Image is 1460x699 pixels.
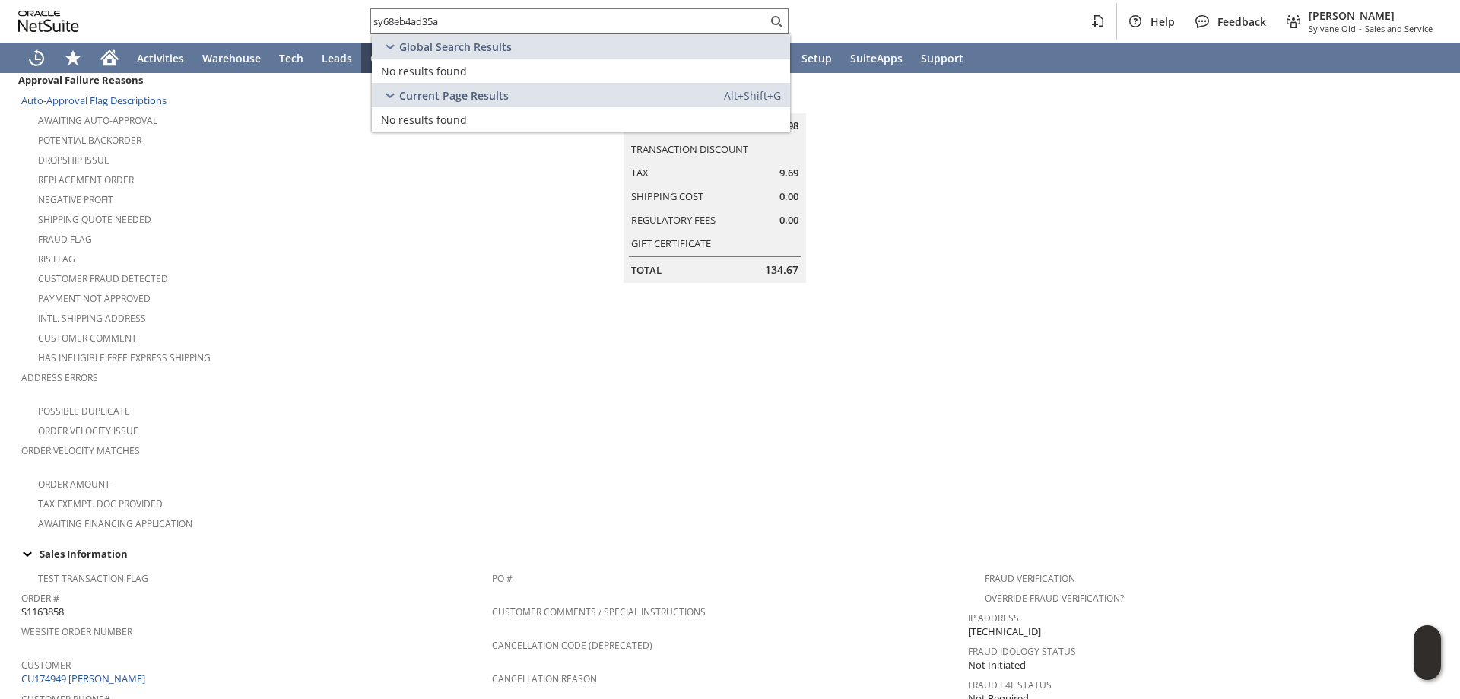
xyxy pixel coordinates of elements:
[792,43,841,73] a: Setup
[15,544,1445,564] td: Sales Information
[38,114,157,127] a: Awaiting Auto-Approval
[21,94,167,107] a: Auto-Approval Flag Descriptions
[361,43,453,73] a: Opportunities
[1309,23,1356,34] span: Sylvane Old
[492,672,597,685] a: Cancellation Reason
[279,51,303,65] span: Tech
[100,49,119,67] svg: Home
[921,51,963,65] span: Support
[21,371,98,384] a: Address Errors
[38,173,134,186] a: Replacement Order
[137,51,184,65] span: Activities
[38,405,130,418] a: Possible Duplicate
[38,213,151,226] a: Shipping Quote Needed
[1365,23,1433,34] span: Sales and Service
[968,624,1041,639] span: [TECHNICAL_ID]
[21,625,132,638] a: Website Order Number
[38,193,113,206] a: Negative Profit
[372,59,790,83] a: No results found
[38,134,141,147] a: Potential Backorder
[724,88,781,103] span: Alt+Shift+G
[193,43,270,73] a: Warehouse
[18,11,79,32] svg: logo
[801,51,832,65] span: Setup
[21,444,140,457] a: Order Velocity Matches
[38,233,92,246] a: Fraud Flag
[38,478,110,491] a: Order Amount
[1359,23,1362,34] span: -
[968,658,1026,672] span: Not Initiated
[779,213,798,227] span: 0.00
[381,113,467,127] span: No results found
[15,70,486,90] div: Approval Failure Reasons
[1217,14,1266,29] span: Feedback
[270,43,313,73] a: Tech
[371,12,767,30] input: Search
[21,672,149,685] a: CU174949 [PERSON_NAME]
[399,88,509,103] span: Current Page Results
[1309,8,1433,23] span: [PERSON_NAME]
[55,43,91,73] div: Shortcuts
[1414,625,1441,680] iframe: Click here to launch Oracle Guided Learning Help Panel
[370,51,444,65] span: Opportunities
[631,213,716,227] a: Regulatory Fees
[968,612,1019,624] a: IP Address
[779,189,798,204] span: 0.00
[850,51,903,65] span: SuiteApps
[372,107,790,132] a: No results found
[631,189,703,203] a: Shipping Cost
[38,424,138,437] a: Order Velocity Issue
[1151,14,1175,29] span: Help
[1414,653,1441,681] span: Oracle Guided Learning Widget. To move around, please hold and drag
[779,166,798,180] span: 9.69
[64,49,82,67] svg: Shortcuts
[27,49,46,67] svg: Recent Records
[38,312,146,325] a: Intl. Shipping Address
[841,43,912,73] a: SuiteApps
[15,544,1439,564] div: Sales Information
[313,43,361,73] a: Leads
[38,572,148,585] a: Test Transaction Flag
[399,40,512,54] span: Global Search Results
[631,237,711,250] a: Gift Certificate
[985,572,1075,585] a: Fraud Verification
[38,517,192,530] a: Awaiting Financing Application
[91,43,128,73] a: Home
[38,332,137,345] a: Customer Comment
[968,678,1052,691] a: Fraud E4F Status
[492,572,513,585] a: PO #
[492,639,652,652] a: Cancellation Code (deprecated)
[492,605,706,618] a: Customer Comments / Special Instructions
[38,272,168,285] a: Customer Fraud Detected
[128,43,193,73] a: Activities
[985,592,1124,605] a: Override Fraud Verification?
[631,263,662,277] a: Total
[912,43,973,73] a: Support
[38,351,211,364] a: Has Ineligible Free Express Shipping
[631,166,649,180] a: Tax
[38,292,151,305] a: Payment not approved
[21,605,64,619] span: S1163858
[18,43,55,73] a: Recent Records
[631,142,748,156] a: Transaction Discount
[968,645,1076,658] a: Fraud Idology Status
[21,592,59,605] a: Order #
[322,51,352,65] span: Leads
[765,262,798,278] span: 134.67
[767,12,786,30] svg: Search
[202,51,261,65] span: Warehouse
[21,659,71,672] a: Customer
[38,497,163,510] a: Tax Exempt. Doc Provided
[38,253,75,265] a: RIS flag
[38,154,109,167] a: Dropship Issue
